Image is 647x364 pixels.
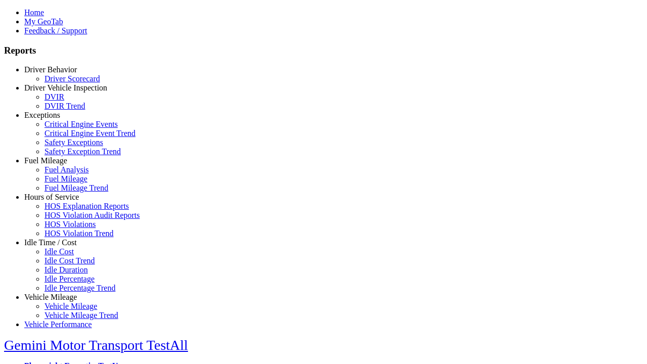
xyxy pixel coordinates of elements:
[44,147,121,156] a: Safety Exception Trend
[44,165,89,174] a: Fuel Analysis
[24,83,107,92] a: Driver Vehicle Inspection
[24,111,60,119] a: Exceptions
[24,156,67,165] a: Fuel Mileage
[44,74,100,83] a: Driver Scorecard
[24,65,77,74] a: Driver Behavior
[44,302,97,310] a: Vehicle Mileage
[44,202,129,210] a: HOS Explanation Reports
[44,247,74,256] a: Idle Cost
[44,211,140,219] a: HOS Violation Audit Reports
[44,229,114,238] a: HOS Violation Trend
[44,284,115,292] a: Idle Percentage Trend
[44,311,118,320] a: Vehicle Mileage Trend
[44,256,95,265] a: Idle Cost Trend
[4,45,643,56] h3: Reports
[44,184,108,192] a: Fuel Mileage Trend
[44,129,135,138] a: Critical Engine Event Trend
[44,275,95,283] a: Idle Percentage
[24,17,63,26] a: My GeoTab
[44,102,85,110] a: DVIR Trend
[44,120,118,128] a: Critical Engine Events
[24,8,44,17] a: Home
[44,93,64,101] a: DVIR
[24,238,77,247] a: Idle Time / Cost
[24,193,79,201] a: Hours of Service
[44,138,103,147] a: Safety Exceptions
[4,337,188,353] a: Gemini Motor Transport TestAll
[24,26,87,35] a: Feedback / Support
[44,174,87,183] a: Fuel Mileage
[44,265,88,274] a: Idle Duration
[24,320,92,329] a: Vehicle Performance
[44,220,96,229] a: HOS Violations
[24,293,77,301] a: Vehicle Mileage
